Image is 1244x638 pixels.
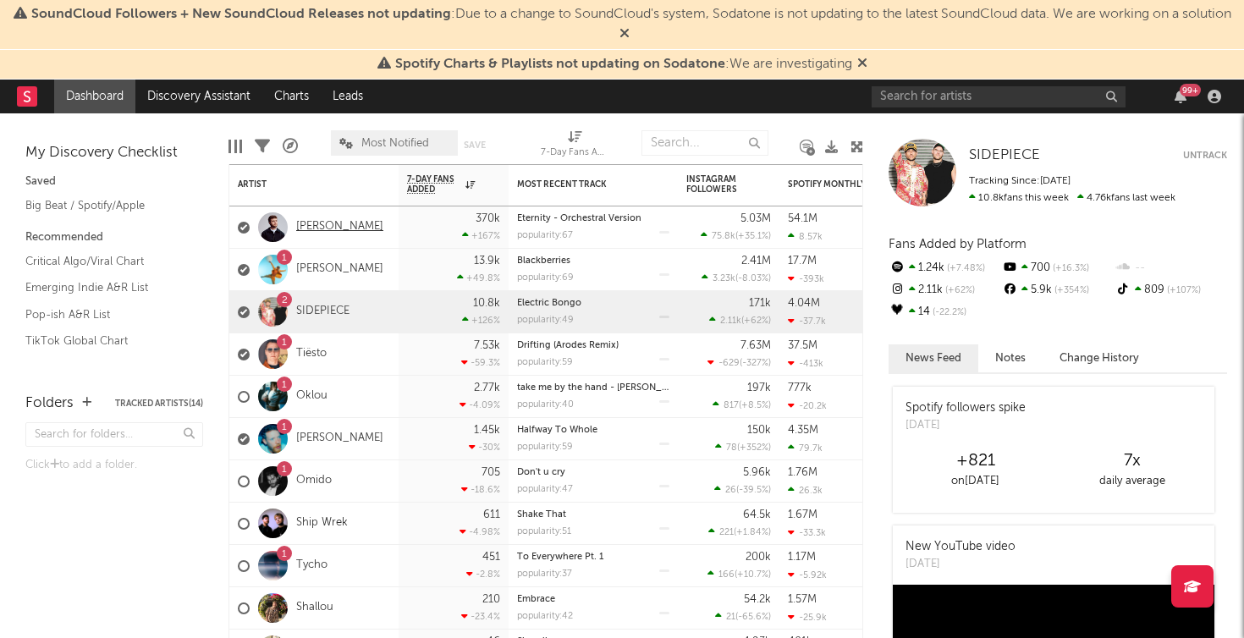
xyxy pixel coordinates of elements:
[395,58,852,71] span: : We are investigating
[473,298,500,309] div: 10.8k
[474,340,500,351] div: 7.53k
[905,556,1016,573] div: [DATE]
[517,400,574,410] div: popularity: 40
[25,393,74,414] div: Folders
[517,214,641,223] a: Eternity - Orchestral Version
[457,272,500,283] div: +49.8 %
[788,382,812,393] div: 777k
[517,612,573,621] div: popularity: 42
[1175,90,1186,103] button: 99+
[1180,84,1201,96] div: 99 +
[707,357,771,368] div: ( )
[707,569,771,580] div: ( )
[788,612,827,623] div: -25.9k
[474,256,500,267] div: 13.9k
[25,252,186,271] a: Critical Algo/Viral Chart
[517,527,571,536] div: popularity: 51
[469,442,500,453] div: -30 %
[1054,471,1210,492] div: daily average
[541,122,608,171] div: 7-Day Fans Added (7-Day Fans Added)
[135,80,262,113] a: Discovery Assistant
[737,570,768,580] span: +10.7 %
[517,510,566,520] a: Shake That
[296,516,348,531] a: Ship Wrek
[788,569,827,580] div: -5.92k
[743,467,771,478] div: 5.96k
[788,594,817,605] div: 1.57M
[296,432,383,446] a: [PERSON_NAME]
[25,422,203,447] input: Search for folders...
[889,257,1001,279] div: 1.24k
[476,213,500,224] div: 370k
[724,401,739,410] span: 817
[460,399,500,410] div: -4.09 %
[744,316,768,326] span: +62 %
[517,510,669,520] div: Shake That
[466,569,500,580] div: -2.8 %
[460,526,500,537] div: -4.98 %
[746,552,771,563] div: 200k
[744,594,771,605] div: 54.2k
[718,359,740,368] span: -629
[517,231,573,240] div: popularity: 67
[517,383,718,393] a: take me by the hand - [PERSON_NAME] remix
[944,264,985,273] span: +7.48 %
[517,341,619,350] a: Drifting (Arodes Remix)
[743,509,771,520] div: 64.5k
[464,140,486,150] button: Save
[31,8,1231,21] span: : Due to a change to SoundCloud's system, Sodatone is not updating to the latest SoundCloud data....
[517,358,573,367] div: popularity: 59
[115,399,203,408] button: Tracked Artists(14)
[517,485,573,494] div: popularity: 47
[395,58,725,71] span: Spotify Charts & Playlists not updating on Sodatone
[296,262,383,277] a: [PERSON_NAME]
[747,425,771,436] div: 150k
[738,274,768,283] span: -8.03 %
[978,344,1043,372] button: Notes
[788,443,823,454] div: 79.7k
[517,256,669,266] div: Blackberries
[461,611,500,622] div: -23.4 %
[25,172,203,192] div: Saved
[897,451,1054,471] div: +821
[1115,279,1227,301] div: 809
[482,552,500,563] div: 451
[905,538,1016,556] div: New YouTube video
[969,193,1175,203] span: 4.76k fans last week
[517,443,573,452] div: popularity: 59
[25,143,203,163] div: My Discovery Checklist
[1043,344,1156,372] button: Change History
[930,308,966,317] span: -22.2 %
[25,228,203,248] div: Recommended
[788,231,823,242] div: 8.57k
[857,58,867,71] span: Dismiss
[741,401,768,410] span: +8.5 %
[25,455,203,476] div: Click to add a folder.
[1001,257,1114,279] div: 700
[31,8,451,21] span: SoundCloud Followers + New SoundCloud Releases not updating
[788,509,817,520] div: 1.67M
[474,425,500,436] div: 1.45k
[296,347,327,361] a: Tiësto
[25,332,186,350] a: TikTok Global Chart
[407,174,461,195] span: 7-Day Fans Added
[738,613,768,622] span: -65.6 %
[897,471,1054,492] div: on [DATE]
[296,558,328,573] a: Tycho
[720,316,741,326] span: 2.11k
[712,232,735,241] span: 75.8k
[905,417,1026,434] div: [DATE]
[726,613,735,622] span: 21
[788,256,817,267] div: 17.7M
[719,528,734,537] span: 221
[461,357,500,368] div: -59.3 %
[741,256,771,267] div: 2.41M
[702,272,771,283] div: ( )
[238,179,365,190] div: Artist
[905,399,1026,417] div: Spotify followers spike
[1052,286,1089,295] span: +354 %
[740,340,771,351] div: 7.63M
[889,279,1001,301] div: 2.11k
[788,298,820,309] div: 4.04M
[517,299,581,308] a: Electric Bongo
